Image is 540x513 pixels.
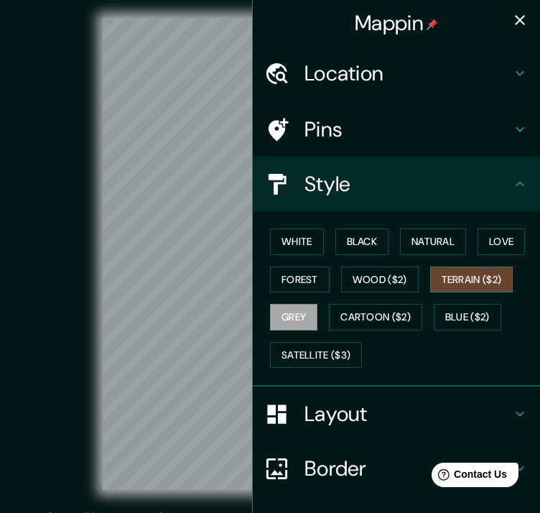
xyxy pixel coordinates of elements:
h4: Pins [304,116,511,142]
button: Blue ($2) [434,304,501,331]
h4: Layout [304,401,511,427]
button: Grey [270,304,317,331]
button: Black [335,228,389,255]
div: Location [253,46,540,101]
button: White [270,228,324,255]
h4: Mappin [355,10,438,36]
img: pin-icon.png [427,19,438,30]
div: Layout [253,387,540,441]
button: Natural [400,228,466,255]
button: Satellite ($3) [270,342,362,369]
h4: Border [304,456,511,481]
button: Terrain ($2) [430,267,513,293]
button: Wood ($2) [341,267,419,293]
h4: Location [304,60,511,86]
button: Cartoon ($2) [329,304,422,331]
h4: Style [304,171,511,197]
button: Forest [270,267,330,293]
div: Pins [253,102,540,157]
canvas: Map [103,18,437,490]
div: Style [253,157,540,211]
iframe: Help widget launcher [412,457,524,497]
button: Love [478,228,525,255]
div: Border [253,441,540,496]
